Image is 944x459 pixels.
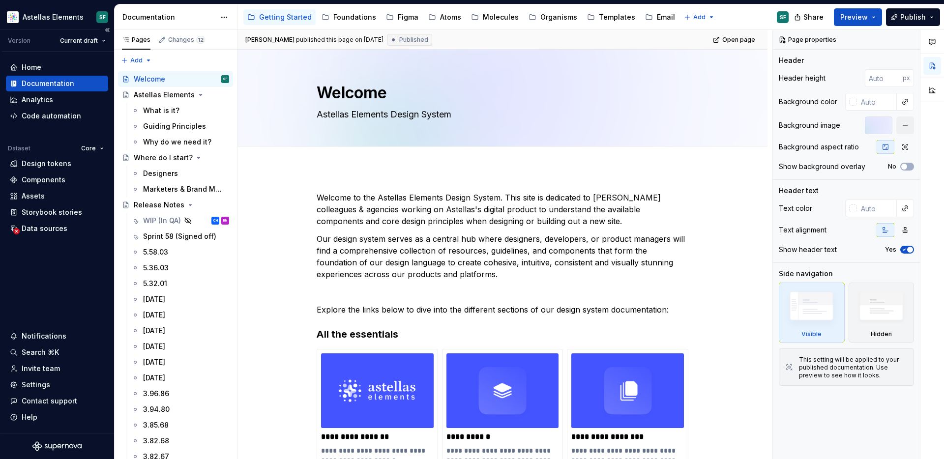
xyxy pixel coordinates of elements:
[143,137,211,147] div: Why do we need it?
[6,409,108,425] button: Help
[143,184,224,194] div: Marketers & Brand Managers
[871,330,892,338] div: Hidden
[799,356,908,379] div: This setting will be applied to your published documentation. Use preview to see how it looks.
[317,192,688,227] p: Welcome to the Astellas Elements Design System. This site is dedicated to [PERSON_NAME] colleague...
[118,87,233,103] a: Astellas Elements
[6,76,108,91] a: Documentation
[56,34,110,48] button: Current draft
[143,263,169,273] div: 5.36.03
[143,106,179,115] div: What is it?
[118,71,233,87] a: WelcomeSF
[22,396,77,406] div: Contact support
[693,13,706,21] span: Add
[243,7,679,27] div: Page tree
[134,90,195,100] div: Astellas Elements
[22,207,82,217] div: Storybook stories
[321,353,434,428] img: ac35f9c0-e971-4b5c-8bd1-76be1fcd74cb.png
[333,12,376,22] div: Foundations
[849,283,914,343] div: Hidden
[245,36,295,44] span: [PERSON_NAME]
[779,142,859,152] div: Background aspect ratio
[22,347,59,357] div: Search ⌘K
[317,233,688,280] p: Our design system serves as a central hub where designers, developers, or product managers will f...
[571,353,684,428] img: c7b6741a-8c44-4dcc-8797-f9bd037338ba.png
[6,393,108,409] button: Contact support
[296,36,383,44] div: published this page on [DATE]
[317,304,688,316] p: Explore the links below to dive into the different sections of our design system documentation:
[143,279,167,288] div: 5.32.01
[127,244,233,260] a: 5.58.03
[22,331,66,341] div: Notifications
[8,144,30,152] div: Dataset
[22,62,41,72] div: Home
[641,9,679,25] a: Email
[6,156,108,172] a: Design tokens
[6,344,108,360] button: Search ⌘K
[779,245,837,255] div: Show header text
[223,216,227,226] div: RN
[657,12,675,22] div: Email
[99,13,106,21] div: SF
[143,389,169,399] div: 3.96.86
[865,69,903,87] input: Auto
[318,9,380,25] a: Foundations
[780,13,786,21] div: SF
[834,8,882,26] button: Preview
[118,150,233,166] a: Where do I start?
[483,12,519,22] div: Molecules
[583,9,639,25] a: Templates
[6,377,108,393] a: Settings
[599,12,635,22] div: Templates
[382,9,422,25] a: Figma
[127,307,233,323] a: [DATE]
[168,36,205,44] div: Changes
[22,95,53,105] div: Analytics
[857,93,897,111] input: Auto
[143,216,181,226] div: WIP (In QA)
[143,169,178,178] div: Designers
[134,200,184,210] div: Release Notes
[446,353,559,428] img: 0ecf79a9-564a-483e-9919-1db4326feb5a.png
[6,92,108,108] a: Analytics
[6,172,108,188] a: Components
[77,142,108,155] button: Core
[317,327,688,341] h3: All the essentials
[789,8,830,26] button: Share
[134,153,193,163] div: Where do I start?
[6,108,108,124] a: Code automation
[779,56,804,65] div: Header
[22,364,60,373] div: Invite team
[143,326,165,336] div: [DATE]
[223,74,228,84] div: SF
[60,37,98,45] span: Current draft
[6,59,108,75] a: Home
[143,436,169,446] div: 3.82.68
[143,373,165,383] div: [DATE]
[22,79,74,88] div: Documentation
[22,412,37,422] div: Help
[22,175,65,185] div: Components
[127,134,233,150] a: Why do we need it?
[398,12,418,22] div: Figma
[681,10,718,24] button: Add
[779,97,837,107] div: Background color
[127,260,233,276] a: 5.36.03
[710,33,760,47] a: Open page
[81,144,96,152] span: Core
[259,12,312,22] div: Getting Started
[127,276,233,291] a: 5.32.01
[130,57,143,64] span: Add
[888,163,896,171] label: No
[779,283,845,343] div: Visible
[886,8,940,26] button: Publish
[122,36,150,44] div: Pages
[840,12,868,22] span: Preview
[7,11,19,23] img: b2369ad3-f38c-46c1-b2a2-f2452fdbdcd2.png
[122,12,215,22] div: Documentation
[22,159,71,169] div: Design tokens
[127,417,233,433] a: 3.85.68
[127,213,233,229] a: WIP (In QA)CHRN
[32,441,82,451] a: Supernova Logo
[196,36,205,44] span: 12
[127,103,233,118] a: What is it?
